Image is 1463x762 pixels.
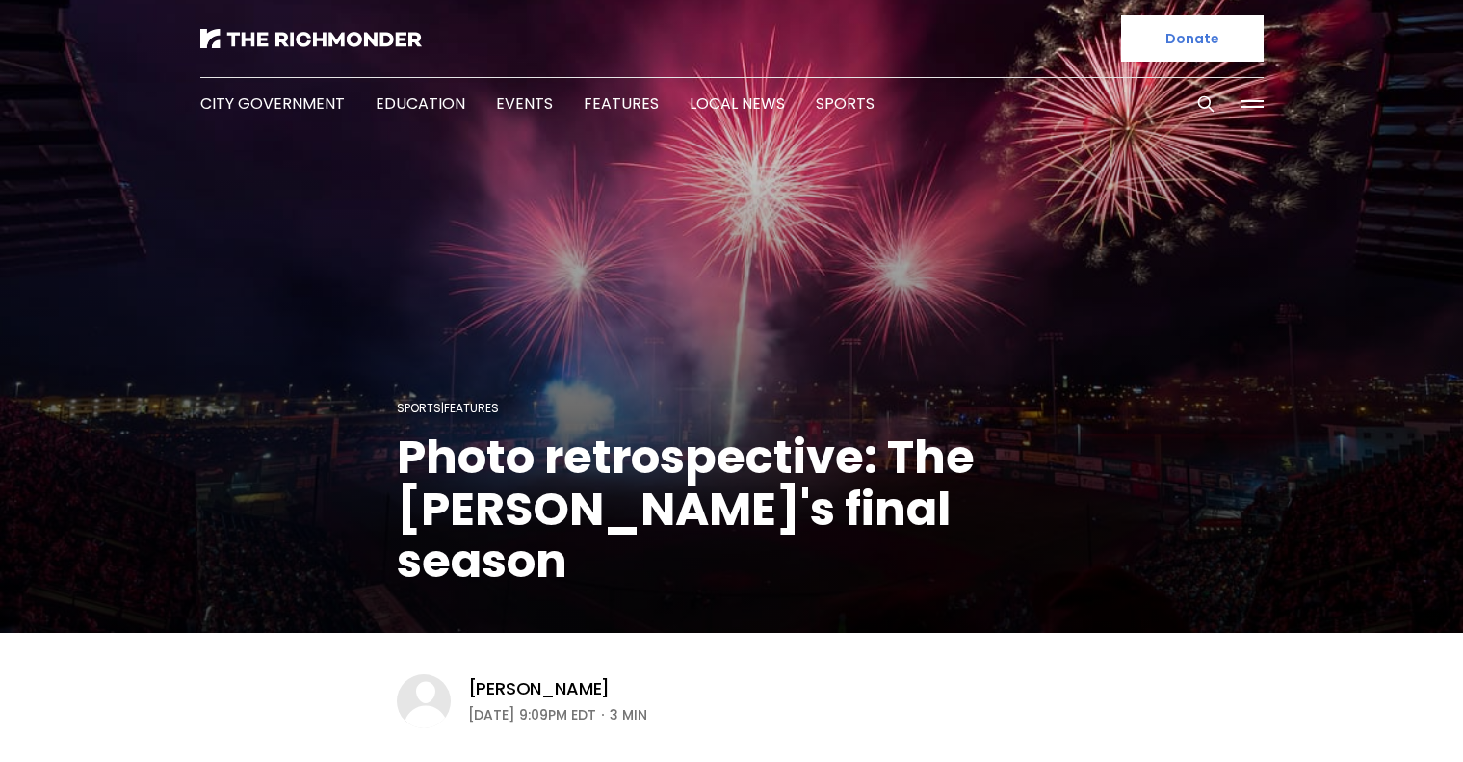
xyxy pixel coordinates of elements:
[444,400,499,416] a: Features
[690,92,785,115] a: Local News
[200,92,345,115] a: City Government
[397,432,1067,588] h1: Photo retrospective: The [PERSON_NAME]'s final season
[376,92,465,115] a: Education
[496,92,553,115] a: Events
[816,92,875,115] a: Sports
[468,677,611,700] a: [PERSON_NAME]
[397,400,441,416] a: Sports
[1191,90,1220,118] button: Search this site
[397,397,1067,420] div: |
[584,92,659,115] a: Features
[1300,668,1463,762] iframe: portal-trigger
[1121,15,1264,62] a: Donate
[200,29,422,48] img: The Richmonder
[610,703,647,726] span: 3 min
[468,703,596,726] time: [DATE] 9:09PM EDT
